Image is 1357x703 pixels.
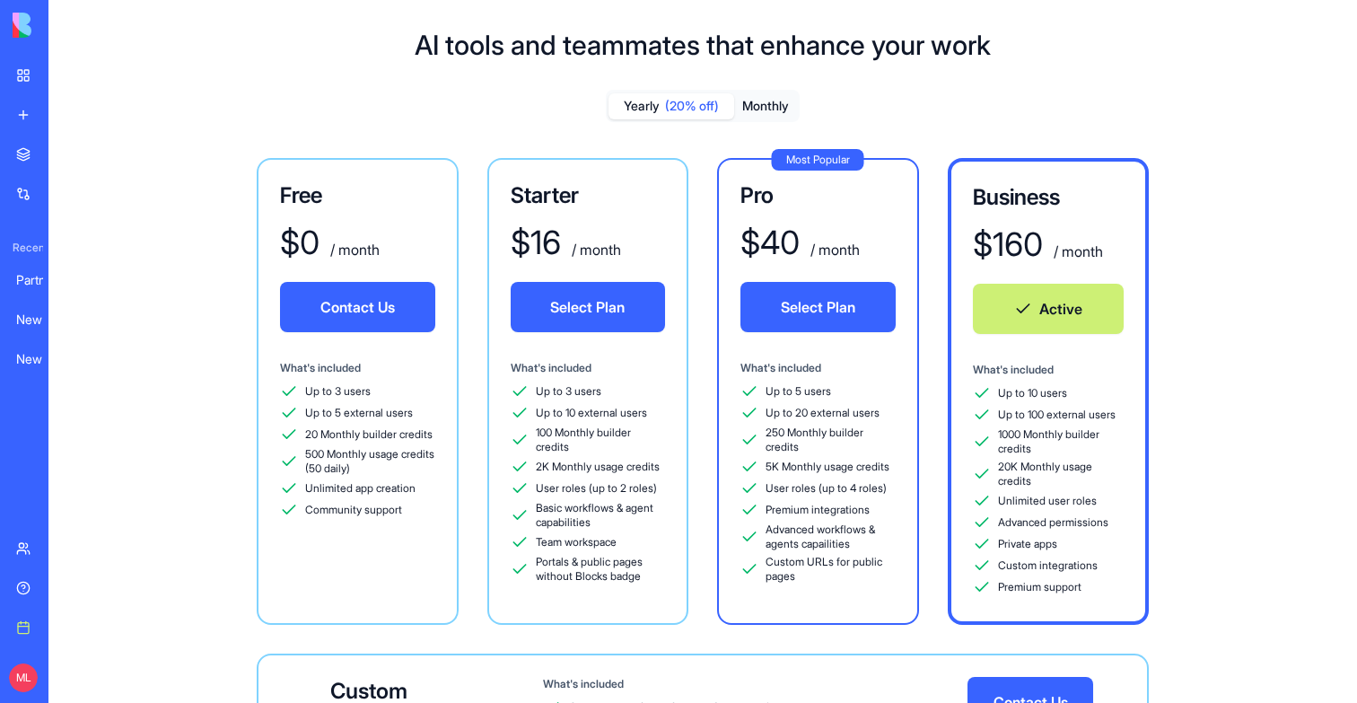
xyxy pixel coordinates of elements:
[608,93,734,119] button: Yearly
[5,262,77,298] a: Partner Directory
[511,181,666,210] h3: Starter
[280,181,435,210] h3: Free
[543,677,967,691] div: What's included
[280,224,320,260] div: $ 0
[998,494,1097,508] span: Unlimited user roles
[998,537,1057,551] span: Private apps
[998,408,1116,422] span: Up to 100 external users
[305,447,435,476] span: 500 Monthly usage credits (50 daily)
[536,501,666,530] span: Basic workflows & agent capabilities
[740,361,896,375] div: What's included
[973,183,1125,212] h3: Business
[536,460,660,474] span: 2K Monthly usage credits
[305,503,402,517] span: Community support
[734,93,797,119] button: Monthly
[536,555,666,584] span: Portals & public pages without Blocks badge
[305,406,413,420] span: Up to 5 external users
[280,361,435,375] div: What's included
[998,427,1125,456] span: 1000 Monthly builder credits
[772,149,864,171] div: Most Popular
[415,29,991,61] h1: AI tools and teammates that enhance your work
[766,555,896,584] span: Custom URLs for public pages
[998,515,1108,530] span: Advanced permissions
[16,350,66,368] div: New App
[998,460,1125,488] span: 20K Monthly usage credits
[511,282,666,332] button: Select Plan
[1050,241,1103,262] div: / month
[766,384,831,399] span: Up to 5 users
[305,481,416,496] span: Unlimited app creation
[740,224,800,260] div: $ 40
[16,311,66,329] div: New App
[9,663,38,692] span: ML
[536,384,601,399] span: Up to 3 users
[665,97,719,115] span: (20% off)
[5,302,77,338] a: New App
[766,523,896,551] span: Advanced workflows & agents capailities
[973,363,1125,377] div: What's included
[536,535,617,549] span: Team workspace
[740,282,896,332] button: Select Plan
[511,361,666,375] div: What's included
[998,580,1081,594] span: Premium support
[13,13,124,38] img: logo
[280,282,435,332] button: Contact Us
[511,224,561,260] div: $ 16
[305,384,371,399] span: Up to 3 users
[973,284,1125,334] button: Active
[998,386,1067,400] span: Up to 10 users
[536,426,666,454] span: 100 Monthly builder credits
[536,481,657,496] span: User roles (up to 2 roles)
[766,406,880,420] span: Up to 20 external users
[998,558,1098,573] span: Custom integrations
[327,239,380,260] div: / month
[973,226,1043,262] div: $ 160
[305,427,433,442] span: 20 Monthly builder credits
[766,426,896,454] span: 250 Monthly builder credits
[5,341,77,377] a: New App
[536,406,647,420] span: Up to 10 external users
[766,503,870,517] span: Premium integrations
[5,241,43,255] span: Recent
[807,239,860,260] div: / month
[16,271,66,289] div: Partner Directory
[568,239,621,260] div: / month
[740,181,896,210] h3: Pro
[766,481,887,496] span: User roles (up to 4 roles)
[766,460,889,474] span: 5K Monthly usage credits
